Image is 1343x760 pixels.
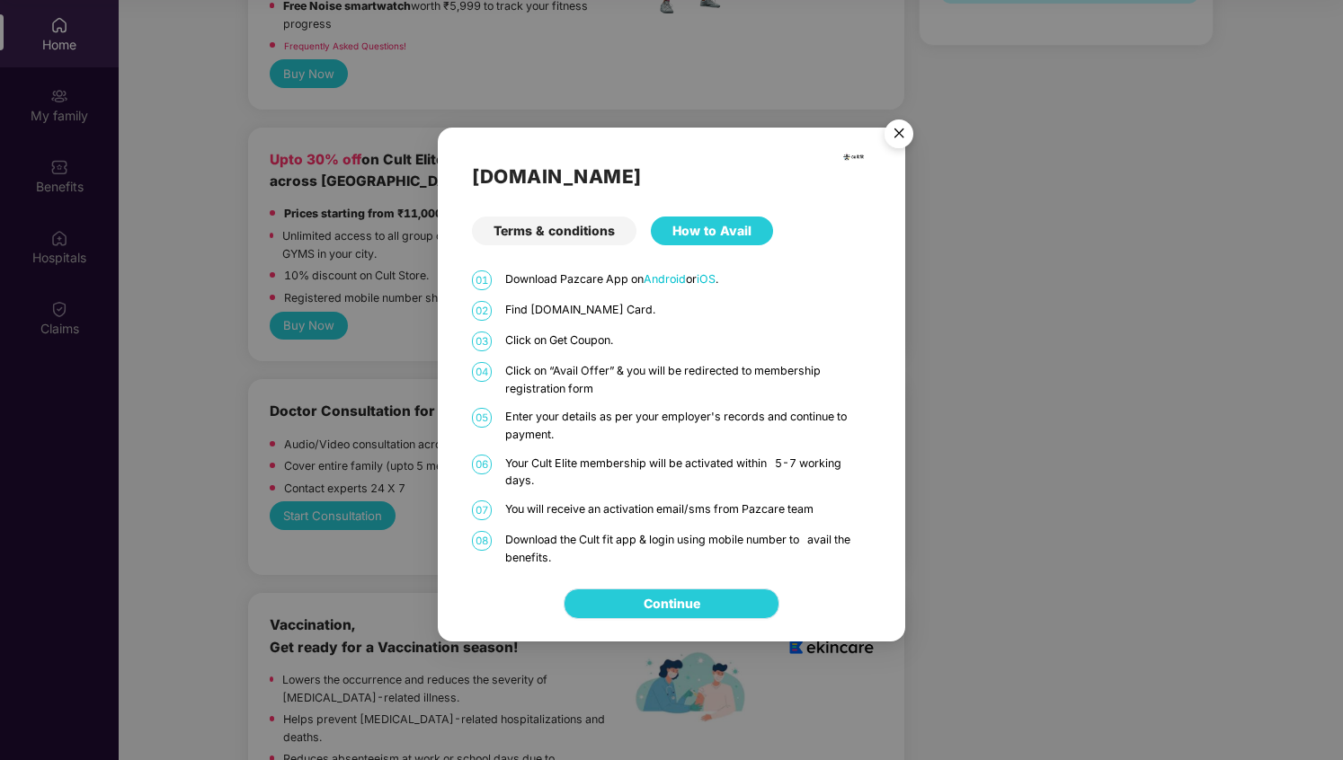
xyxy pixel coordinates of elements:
button: Continue [564,588,779,619]
p: Your Cult Elite membership will be activated within 5-7 working days. [505,455,870,490]
a: Continue [644,594,700,614]
span: 01 [472,270,492,290]
div: Terms & conditions [472,217,636,245]
span: 06 [472,455,492,474]
span: 05 [472,408,492,428]
span: 04 [472,362,492,382]
img: svg+xml;base64,PHN2ZyB4bWxucz0iaHR0cDovL3d3dy53My5vcmcvMjAwMC9zdmciIHdpZHRoPSI1NiIgaGVpZ2h0PSI1Ni... [874,111,924,162]
p: Download Pazcare App on or . [505,270,870,288]
p: Enter your details as per your employer's records and continue to payment. [505,408,870,443]
img: cult.png [842,146,865,168]
span: 02 [472,301,492,321]
p: Click on “Avail Offer” & you will be redirected to membership registration form [505,362,870,397]
h2: [DOMAIN_NAME] [472,162,870,191]
p: Click on Get Coupon. [505,331,870,349]
span: 07 [472,500,492,520]
a: Android [644,272,686,286]
div: How to Avail [651,217,773,245]
p: Find [DOMAIN_NAME] Card. [505,301,870,319]
span: 08 [472,531,492,551]
a: iOS [697,272,716,286]
span: 03 [472,331,492,351]
p: You will receive an activation email/sms from Pazcare team [505,500,870,518]
p: Download the Cult fit app & login using mobile number to avail the benefits. [505,531,870,566]
button: Close [874,110,922,159]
